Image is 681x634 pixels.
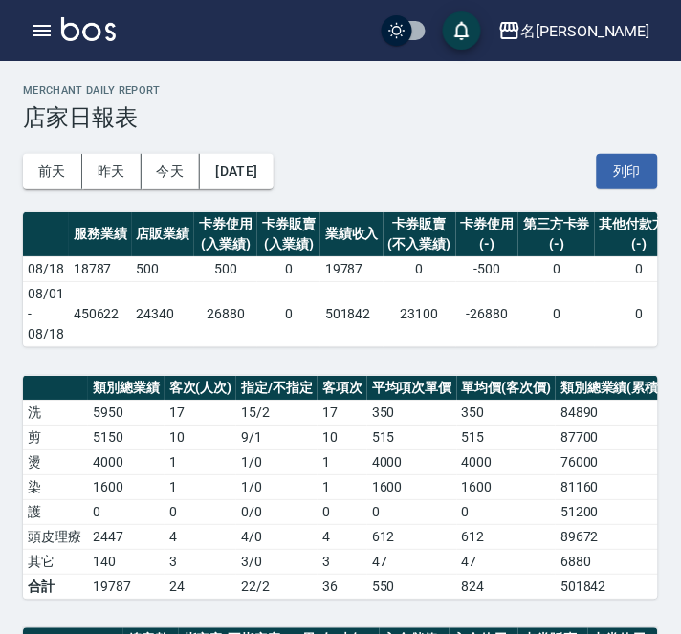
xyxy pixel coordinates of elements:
[88,449,165,474] td: 4000
[556,449,669,474] td: 76000
[69,281,132,346] td: 450622
[132,256,195,281] td: 500
[23,449,88,474] td: 燙
[457,400,557,425] td: 350
[388,214,451,234] div: 卡券販賣
[236,499,318,524] td: 0 / 0
[88,400,165,425] td: 5950
[23,154,82,189] button: 前天
[132,212,195,257] th: 店販業績
[318,549,367,574] td: 3
[236,376,318,401] th: 指定/不指定
[320,212,384,257] th: 業績收入
[556,400,669,425] td: 84890
[194,256,257,281] td: 500
[318,400,367,425] td: 17
[384,256,456,281] td: 0
[318,474,367,499] td: 1
[556,574,669,599] td: 501842
[367,449,457,474] td: 4000
[457,549,557,574] td: 47
[200,154,273,189] button: [DATE]
[367,474,457,499] td: 1600
[461,234,515,254] div: (-)
[523,234,590,254] div: (-)
[69,212,132,257] th: 服務業績
[320,256,384,281] td: 19787
[88,499,165,524] td: 0
[456,256,519,281] td: -500
[236,574,318,599] td: 22/2
[457,425,557,449] td: 515
[597,154,658,189] button: 列印
[88,549,165,574] td: 140
[556,474,669,499] td: 81160
[367,376,457,401] th: 平均項次單價
[318,574,367,599] td: 36
[556,549,669,574] td: 6880
[236,400,318,425] td: 15 / 2
[457,474,557,499] td: 1600
[88,524,165,549] td: 2447
[556,425,669,449] td: 87700
[518,281,595,346] td: 0
[556,376,669,401] th: 類別總業績(累積)
[457,524,557,549] td: 612
[23,84,658,97] h2: Merchant Daily Report
[318,425,367,449] td: 10
[142,154,201,189] button: 今天
[600,234,680,254] div: (-)
[165,549,237,574] td: 3
[367,400,457,425] td: 350
[461,214,515,234] div: 卡券使用
[199,234,253,254] div: (入業績)
[236,425,318,449] td: 9 / 1
[262,234,316,254] div: (入業績)
[257,256,320,281] td: 0
[367,425,457,449] td: 515
[23,281,69,346] td: 08/01 - 08/18
[318,376,367,401] th: 客項次
[556,524,669,549] td: 89672
[367,524,457,549] td: 612
[384,281,456,346] td: 23100
[318,524,367,549] td: 4
[194,281,257,346] td: 26880
[165,376,237,401] th: 客次(人次)
[165,574,237,599] td: 24
[443,11,481,50] button: save
[61,17,116,41] img: Logo
[318,499,367,524] td: 0
[23,256,69,281] td: 08/18
[320,281,384,346] td: 501842
[457,376,557,401] th: 單均價(客次價)
[518,256,595,281] td: 0
[367,574,457,599] td: 550
[165,524,237,549] td: 4
[23,425,88,449] td: 剪
[236,549,318,574] td: 3 / 0
[23,549,88,574] td: 其它
[257,281,320,346] td: 0
[69,256,132,281] td: 18787
[318,449,367,474] td: 1
[236,449,318,474] td: 1 / 0
[236,474,318,499] td: 1 / 0
[457,449,557,474] td: 4000
[23,104,658,131] h3: 店家日報表
[88,574,165,599] td: 19787
[23,474,88,499] td: 染
[23,574,88,599] td: 合計
[165,474,237,499] td: 1
[457,574,557,599] td: 824
[367,549,457,574] td: 47
[388,234,451,254] div: (不入業績)
[199,214,253,234] div: 卡券使用
[82,154,142,189] button: 昨天
[600,214,680,234] div: 其他付款方式
[457,499,557,524] td: 0
[165,400,237,425] td: 17
[88,376,165,401] th: 類別總業績
[556,499,669,524] td: 51200
[165,449,237,474] td: 1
